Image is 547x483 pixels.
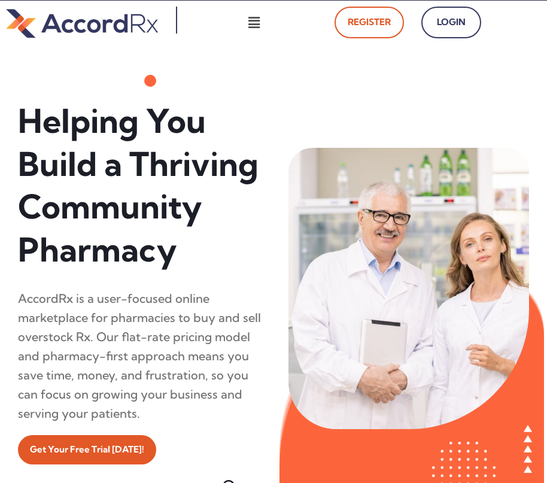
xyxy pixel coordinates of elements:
span: Get Your Free Trial [DATE]! [30,441,144,458]
span: Login [434,14,468,31]
div: AccordRx is a user-focused online marketplace for pharmacies to buy and sell overstock Rx. Our fl... [18,289,265,423]
h1: Helping You Build a Thriving Community Pharmacy [18,100,265,271]
span: Register [348,14,391,31]
a: Register [335,7,404,38]
img: default-logo [6,7,158,40]
a: Get Your Free Trial [DATE]! [18,435,156,464]
a: Login [421,7,481,38]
